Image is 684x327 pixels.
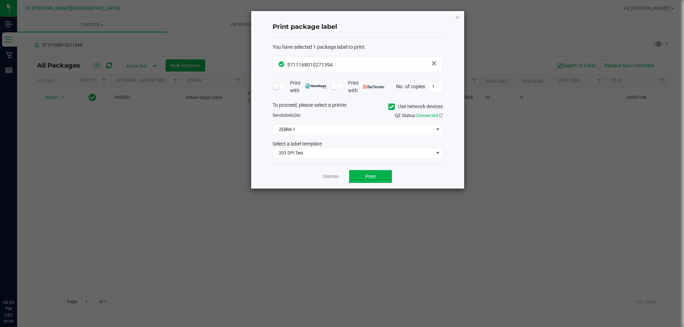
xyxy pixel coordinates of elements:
span: Print with [290,79,327,94]
span: Send to: [273,113,301,118]
span: You have selected 1 package label to print [273,44,364,50]
span: In Sync [279,60,285,68]
iframe: Resource center unread badge [21,269,30,278]
h4: Print package label [273,22,443,32]
div: Select a label template. [267,140,448,148]
a: Dismiss [323,174,338,180]
label: Use network devices [388,103,443,110]
span: Connected [416,113,438,118]
span: ZEBRA-1 [273,125,434,135]
span: label(s) [282,113,296,118]
img: mark_magic_cybra.png [305,83,327,89]
span: 5711168010271394 [287,62,333,68]
div: : [273,43,443,51]
span: QZ Status: [395,113,443,118]
span: 203 DPI Test [273,148,434,158]
img: bartender.png [363,85,385,89]
span: No. of copies [396,83,425,89]
iframe: Resource center [7,270,28,291]
span: Print [365,174,376,179]
button: Print [349,170,392,183]
span: Print with [348,79,385,94]
div: To proceed, please select a printer. [267,101,448,112]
